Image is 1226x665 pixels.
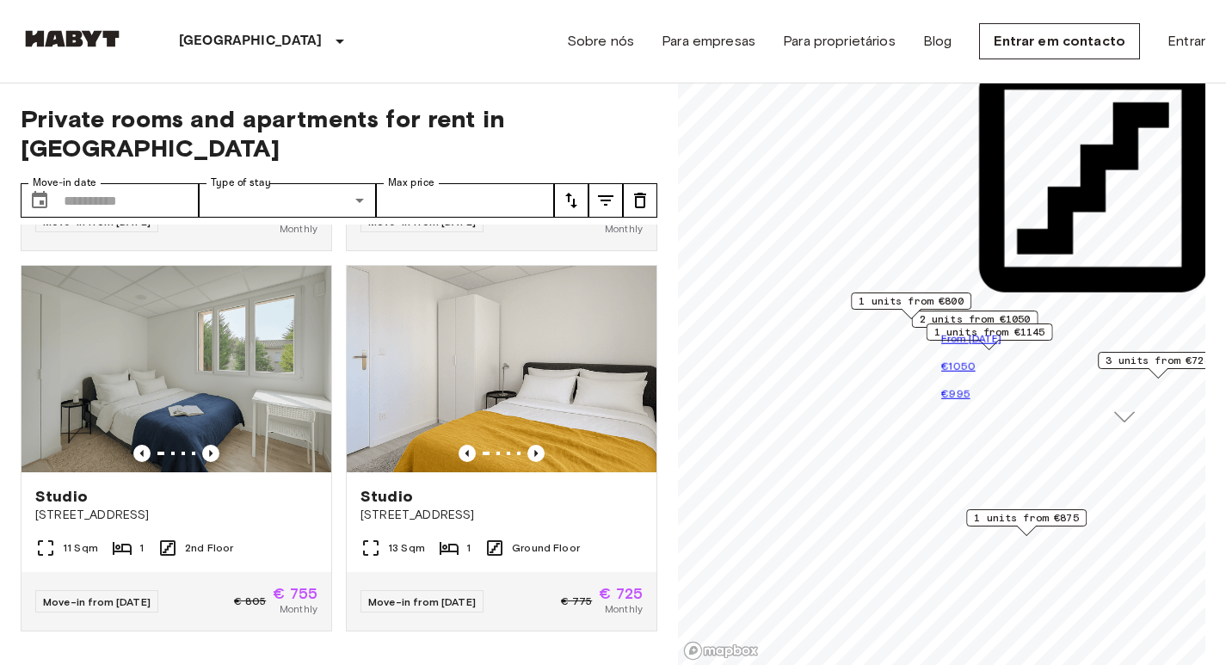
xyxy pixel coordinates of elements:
[388,540,425,556] span: 13 Sqm
[512,540,580,556] span: Ground Floor
[683,641,759,661] a: Mapbox logo
[912,311,1038,337] div: Map marker
[368,595,476,608] span: Move-in from [DATE]
[63,540,98,556] span: 11 Sqm
[662,31,755,52] a: Para empresas
[21,30,124,47] img: Habyt
[623,183,657,218] button: tune
[941,332,1001,345] span: From [DATE]
[347,266,656,472] img: Marketing picture of unit FR-18-010-002-001
[605,601,643,617] span: Monthly
[35,507,317,524] span: [STREET_ADDRESS]
[966,509,1087,536] div: Map marker
[21,104,657,163] span: Private rooms and apartments for rent in [GEOGRAPHIC_DATA]
[202,445,219,462] button: Previous image
[920,311,1031,327] span: 2 units from €1050
[974,510,1079,526] span: 1 units from €875
[360,486,413,507] span: Studio
[554,183,588,218] button: tune
[280,601,317,617] span: Monthly
[851,292,971,319] div: Map marker
[588,183,623,218] button: tune
[459,445,476,462] button: Previous image
[979,23,1140,59] a: Entrar em contacto
[360,507,643,524] span: [STREET_ADDRESS]
[567,31,634,52] a: Sobre nós
[43,595,151,608] span: Move-in from [DATE]
[133,445,151,462] button: Previous image
[346,265,657,631] a: Marketing picture of unit FR-18-010-002-001Previous imagePrevious imageStudio[STREET_ADDRESS]13 S...
[21,265,332,631] a: Marketing picture of unit FR-18-010-013-001Previous imagePrevious imageStudio[STREET_ADDRESS]11 S...
[280,221,317,237] span: Monthly
[35,486,88,507] span: Studio
[33,175,96,190] label: Move-in date
[185,540,233,556] span: 2nd Floor
[234,594,266,609] span: € 805
[599,586,643,601] span: € 725
[139,540,144,556] span: 1
[22,266,331,472] img: Marketing picture of unit FR-18-010-013-001
[923,31,952,52] a: Blog
[1167,31,1205,52] a: Entrar
[561,594,592,609] span: € 775
[211,175,271,190] label: Type of stay
[934,324,1045,340] span: 1 units from €1145
[783,31,896,52] a: Para proprietários
[388,175,434,190] label: Max price
[927,323,1053,350] div: Map marker
[273,586,317,601] span: € 755
[22,183,57,218] button: Choose date
[179,31,323,52] p: [GEOGRAPHIC_DATA]
[527,445,545,462] button: Previous image
[859,293,964,309] span: 1 units from €800
[605,221,643,237] span: Monthly
[466,540,471,556] span: 1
